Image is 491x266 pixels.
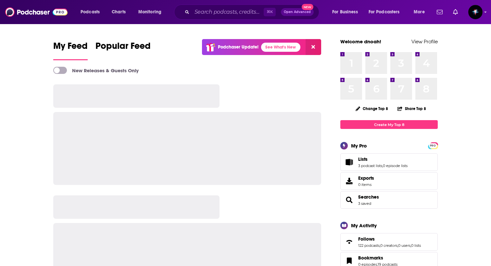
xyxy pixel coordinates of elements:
a: Welcome dnoah! [340,38,381,45]
span: Logged in as daniel90037 [468,5,483,19]
span: For Podcasters [369,7,400,17]
button: open menu [328,7,366,17]
div: Search podcasts, credits, & more... [180,5,325,20]
span: More [414,7,425,17]
a: 0 users [398,243,410,248]
span: Follows [358,236,375,242]
button: Open AdvancedNew [281,8,314,16]
img: User Profile [468,5,483,19]
span: Charts [112,7,126,17]
a: Follows [343,237,356,246]
img: Podchaser - Follow, Share and Rate Podcasts [5,6,68,18]
a: Create My Top 8 [340,120,438,129]
a: 0 episode lists [383,163,408,168]
button: Show profile menu [468,5,483,19]
button: Share Top 8 [397,102,426,115]
span: Popular Feed [95,40,151,55]
span: Searches [340,191,438,209]
span: Follows [340,233,438,251]
a: 122 podcasts [358,243,380,248]
a: New Releases & Guests Only [53,67,139,74]
span: Lists [340,153,438,171]
a: Show notifications dropdown [434,7,445,18]
span: Exports [358,175,374,181]
span: Podcasts [81,7,100,17]
a: Bookmarks [358,255,397,261]
a: 3 podcast lists [358,163,382,168]
a: Follows [358,236,421,242]
a: Charts [107,7,130,17]
span: New [302,4,313,10]
a: 0 lists [411,243,421,248]
span: My Feed [53,40,88,55]
span: , [382,163,383,168]
a: Searches [358,194,379,200]
a: Bookmarks [343,256,356,265]
a: See What's New [261,43,300,52]
a: My Feed [53,40,88,60]
a: 0 creators [380,243,397,248]
button: open menu [409,7,433,17]
a: Lists [343,158,356,167]
button: open menu [134,7,170,17]
a: Exports [340,172,438,190]
input: Search podcasts, credits, & more... [192,7,264,17]
span: Exports [343,176,356,186]
a: Searches [343,195,356,204]
span: Lists [358,156,368,162]
span: ⌘ K [264,8,276,16]
span: Monitoring [138,7,161,17]
a: PRO [429,143,437,148]
a: Popular Feed [95,40,151,60]
a: 3 saved [358,201,371,206]
span: 0 items [358,182,374,187]
span: Bookmarks [358,255,383,261]
div: My Pro [351,143,367,149]
span: Open Advanced [284,10,311,14]
button: open menu [364,7,409,17]
div: My Activity [351,222,377,229]
button: Change Top 8 [352,105,392,113]
button: open menu [76,7,108,17]
a: Show notifications dropdown [450,7,460,18]
a: Lists [358,156,408,162]
a: View Profile [411,38,438,45]
span: For Business [332,7,358,17]
p: Podchaser Update! [218,44,258,50]
span: , [380,243,380,248]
